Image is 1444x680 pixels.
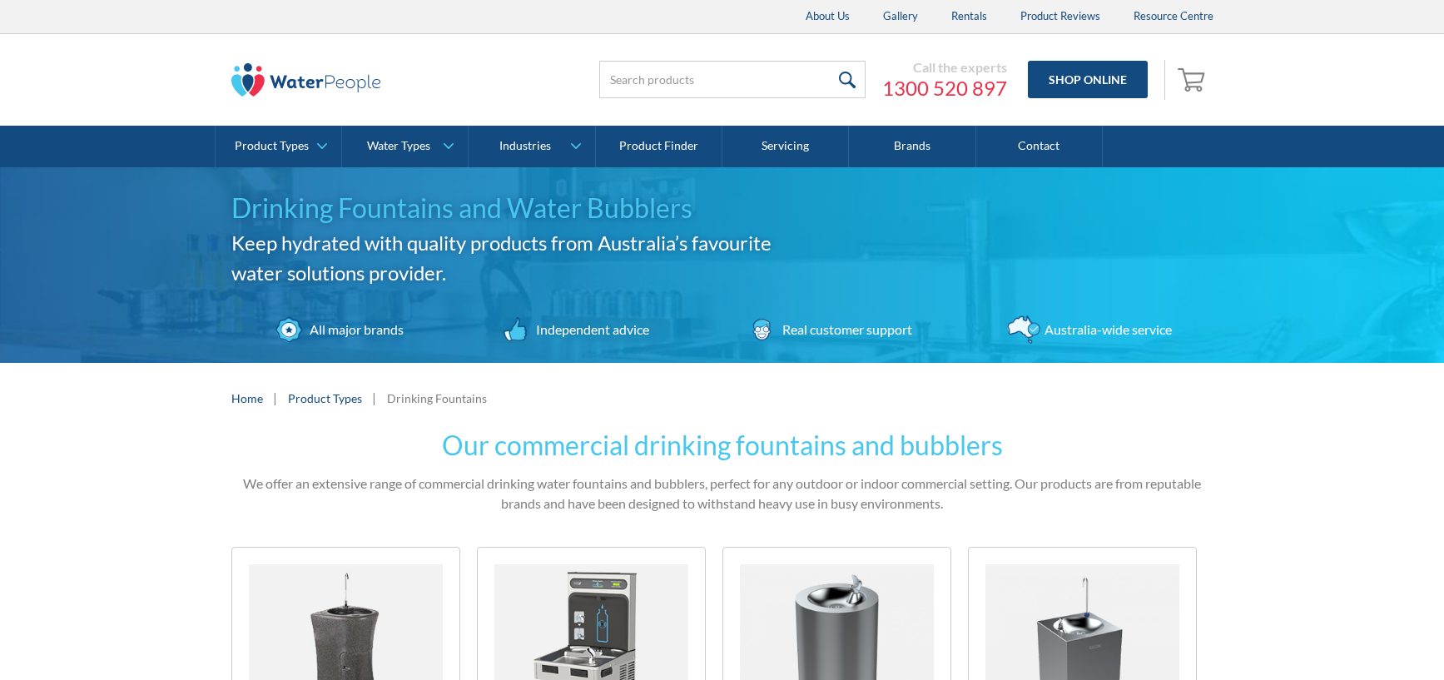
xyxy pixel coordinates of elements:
[882,76,1007,101] a: 1300 520 897
[1174,60,1213,100] a: Open empty cart
[235,139,309,153] div: Product Types
[342,126,468,167] a: Water Types
[231,425,1213,465] h2: Our commercial drinking fountains and bubblers
[469,126,594,167] a: Industries
[722,126,849,167] a: Servicing
[499,139,551,153] div: Industries
[367,139,430,153] div: Water Types
[370,388,379,408] div: |
[849,126,975,167] a: Brands
[599,61,866,98] input: Search products
[231,390,263,407] a: Home
[1178,66,1209,92] img: shopping cart
[778,320,912,340] div: Real customer support
[305,320,404,340] div: All major brands
[1028,61,1148,98] a: Shop Online
[882,59,1007,76] div: Call the experts
[976,126,1103,167] a: Contact
[231,63,381,97] img: The Water People
[532,320,649,340] div: Independent advice
[231,188,797,228] h1: Drinking Fountains and Water Bubblers
[231,474,1213,514] p: We offer an extensive range of commercial drinking water fountains and bubblers, perfect for any ...
[1040,320,1172,340] div: Australia-wide service
[387,390,487,407] div: Drinking Fountains
[596,126,722,167] a: Product Finder
[231,228,797,288] h2: Keep hydrated with quality products from Australia’s favourite water solutions provider.
[216,126,341,167] a: Product Types
[288,390,362,407] a: Product Types
[271,388,280,408] div: |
